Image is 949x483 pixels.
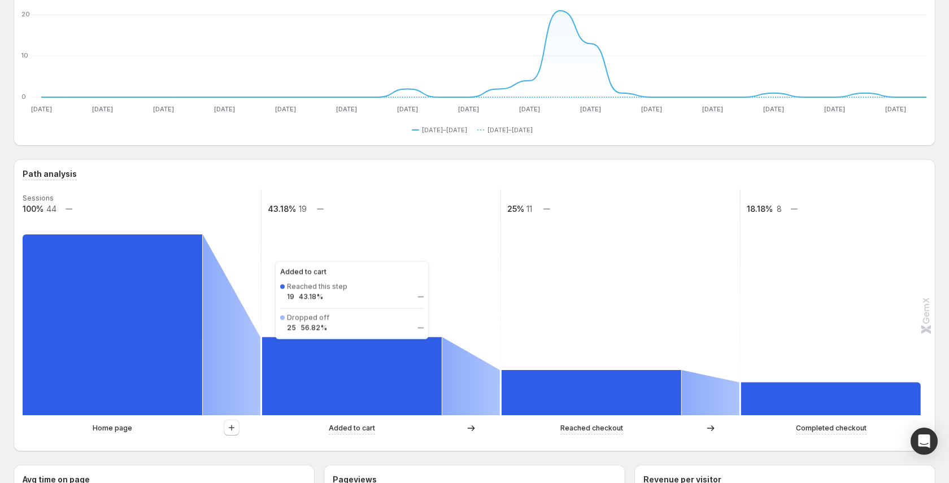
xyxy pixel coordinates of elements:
[763,105,784,113] text: [DATE]
[21,93,26,101] text: 0
[458,105,479,113] text: [DATE]
[526,204,532,214] text: 11
[299,204,307,214] text: 19
[31,105,52,113] text: [DATE]
[268,204,296,214] text: 43.18%
[275,105,296,113] text: [DATE]
[153,105,174,113] text: [DATE]
[580,105,601,113] text: [DATE]
[824,105,845,113] text: [DATE]
[885,105,906,113] text: [DATE]
[477,123,537,137] button: [DATE]–[DATE]
[741,382,921,415] path: Completed checkout: 8
[23,168,77,180] h3: Path analysis
[329,423,375,434] p: Added to cart
[641,105,662,113] text: [DATE]
[23,204,43,214] text: 100%
[519,105,540,113] text: [DATE]
[262,337,442,415] path: Added to cart: 19
[21,10,30,18] text: 20
[46,204,56,214] text: 44
[487,125,533,134] span: [DATE]–[DATE]
[422,125,467,134] span: [DATE]–[DATE]
[911,428,938,455] div: Open Intercom Messenger
[336,105,357,113] text: [DATE]
[702,105,723,113] text: [DATE]
[796,423,867,434] p: Completed checkout
[507,204,524,214] text: 25%
[23,194,54,202] text: Sessions
[747,204,773,214] text: 18.18%
[93,423,132,434] p: Home page
[397,105,418,113] text: [DATE]
[560,423,623,434] p: Reached checkout
[21,51,28,59] text: 10
[214,105,235,113] text: [DATE]
[777,204,782,214] text: 8
[92,105,113,113] text: [DATE]
[412,123,472,137] button: [DATE]–[DATE]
